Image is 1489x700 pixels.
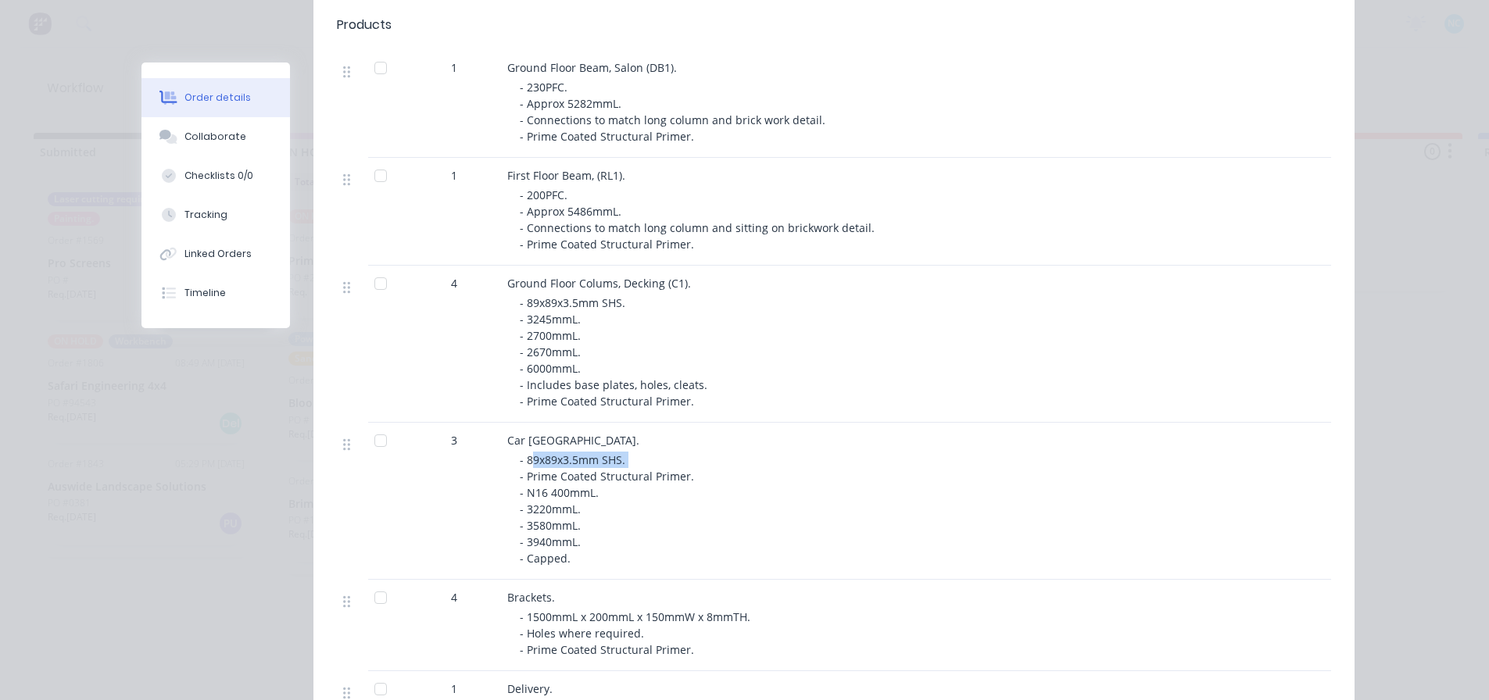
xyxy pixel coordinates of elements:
[520,80,829,144] span: - 230PFC. - Approx 5282mmL. - Connections to match long column and brick work detail. - Prime Coa...
[184,91,251,105] div: Order details
[507,590,555,605] span: Brackets.
[507,433,639,448] span: Car [GEOGRAPHIC_DATA].
[337,16,392,34] div: Products
[451,680,457,697] span: 1
[141,156,290,195] button: Checklists 0/0
[141,117,290,156] button: Collaborate
[141,195,290,234] button: Tracking
[184,130,246,144] div: Collaborate
[141,234,290,273] button: Linked Orders
[184,169,253,183] div: Checklists 0/0
[184,247,252,261] div: Linked Orders
[451,589,457,605] span: 4
[507,681,553,696] span: Delivery.
[520,295,707,409] span: - 89x89x3.5mm SHS. - 3245mmL. - 2700mmL. - 2670mmL. - 6000mmL. - Includes base plates, holes, cle...
[451,167,457,184] span: 1
[507,168,625,183] span: First Floor Beam, (RL1).
[451,59,457,76] span: 1
[520,609,753,657] span: - 1500mmL x 200mmL x 150mmW x 8mmTH. - Holes where required. - Prime Coated Structural Primer.
[451,432,457,448] span: 3
[520,187,878,252] span: - 200PFC. - Approx 5486mmL. - Connections to match long column and sitting on brickwork detail. -...
[507,276,691,291] span: Ground Floor Colums, Decking (C1).
[451,275,457,291] span: 4
[141,273,290,312] button: Timeline
[520,452,697,566] span: - 89x89x3.5mm SHS. - Prime Coated Structural Primer. - N16 400mmL. - 3220mmL. - 3580mmL. - 3940mm...
[141,78,290,117] button: Order details
[184,286,226,300] div: Timeline
[507,60,677,75] span: Ground Floor Beam, Salon (DB1).
[184,208,227,222] div: Tracking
